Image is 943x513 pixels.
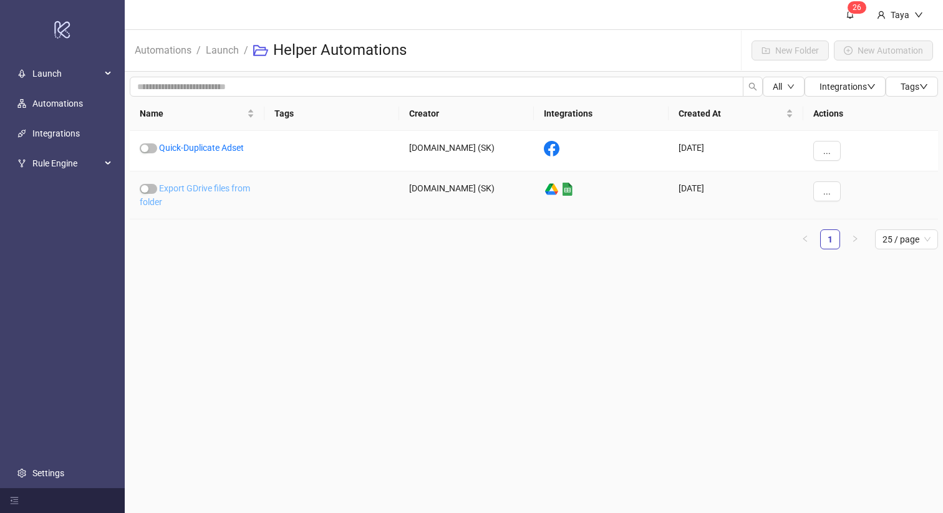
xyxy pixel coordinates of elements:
h3: Helper Automations [273,41,407,60]
span: 2 [853,3,857,12]
sup: 26 [848,1,866,14]
a: Export GDrive files from folder [140,183,250,207]
a: Launch [203,42,241,56]
div: [DATE] [669,171,803,219]
button: left [795,229,815,249]
th: Tags [264,97,399,131]
span: down [919,82,928,91]
span: Integrations [820,82,876,92]
span: user [877,11,886,19]
span: ... [823,186,831,196]
div: [DOMAIN_NAME] (SK) [399,131,534,171]
button: Integrationsdown [805,77,886,97]
button: ... [813,181,841,201]
a: Integrations [32,128,80,138]
span: bell [846,10,854,19]
span: Rule Engine [32,151,101,176]
span: 25 / page [883,230,931,249]
li: Previous Page [795,229,815,249]
th: Creator [399,97,534,131]
button: right [845,229,865,249]
span: search [748,82,757,91]
button: New Automation [834,41,933,60]
span: down [914,11,923,19]
a: Automations [132,42,194,56]
th: Integrations [534,97,669,131]
span: menu-fold [10,496,19,505]
button: Alldown [763,77,805,97]
th: Actions [803,97,938,131]
a: Automations [32,98,83,108]
a: Quick-Duplicate Adset [159,143,244,153]
th: Name [130,97,264,131]
span: ... [823,146,831,156]
span: rocket [17,69,26,78]
th: Created At [669,97,803,131]
div: [DOMAIN_NAME] (SK) [399,171,534,219]
span: fork [17,159,26,168]
div: Page Size [875,229,938,249]
button: Tagsdown [886,77,938,97]
div: Taya [886,8,914,22]
span: All [773,82,782,92]
a: Settings [32,468,64,478]
button: ... [813,141,841,161]
span: Launch [32,61,101,86]
button: New Folder [752,41,829,60]
span: left [801,235,809,242]
li: 1 [820,229,840,249]
span: Name [140,107,244,120]
li: / [244,31,248,70]
span: Tags [901,82,928,92]
div: [DATE] [669,131,803,171]
span: down [867,82,876,91]
a: 1 [821,230,839,249]
span: folder-open [253,43,268,58]
li: Next Page [845,229,865,249]
span: Created At [679,107,783,120]
span: right [851,235,859,242]
span: 6 [857,3,861,12]
span: down [787,83,795,90]
li: / [196,31,201,70]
